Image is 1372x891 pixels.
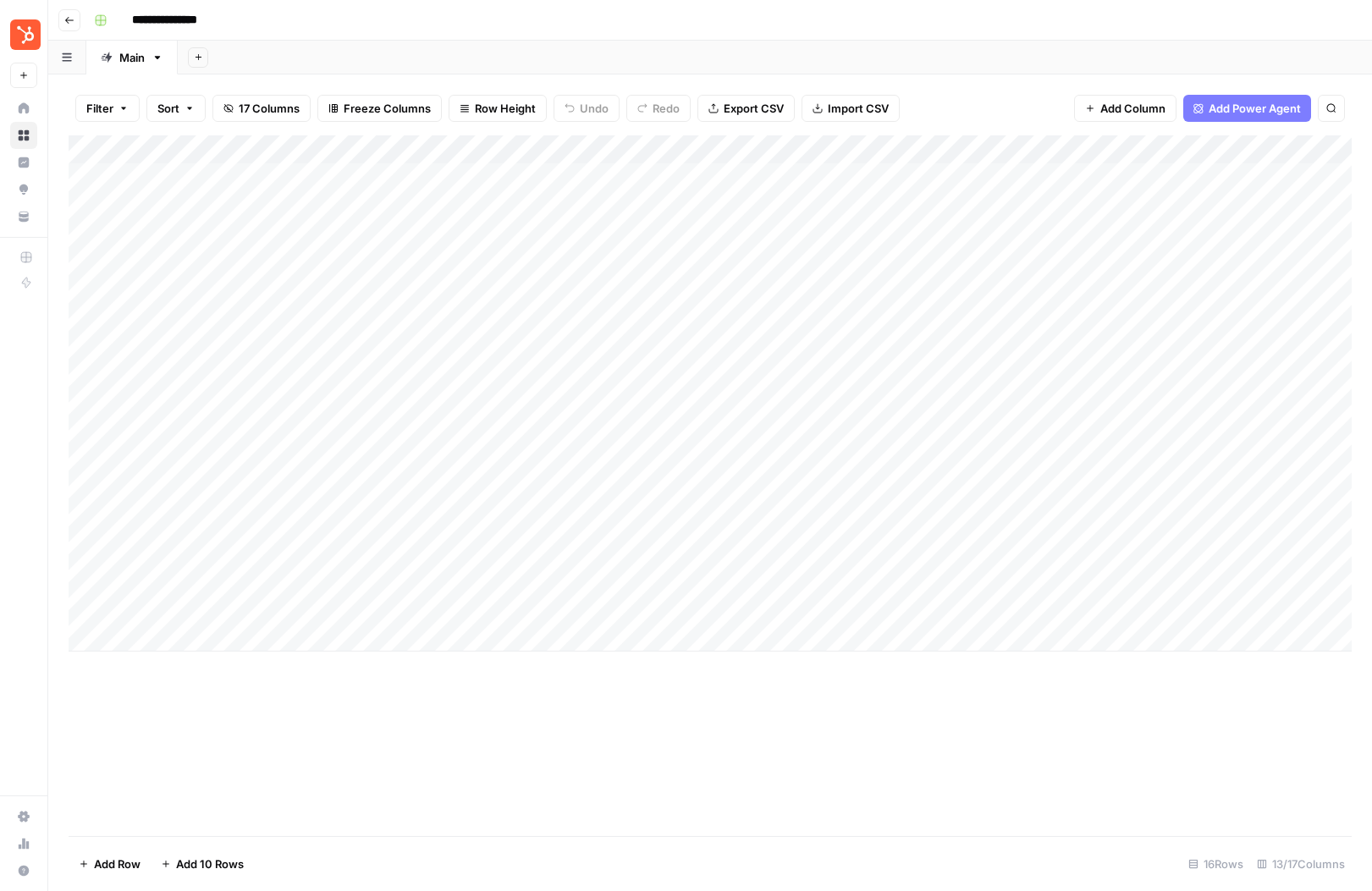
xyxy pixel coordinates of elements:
[1100,100,1165,117] span: Add Column
[10,857,37,884] button: Help + Support
[146,95,206,122] button: Sort
[239,100,300,117] span: 17 Columns
[10,203,37,230] a: Your Data
[86,100,113,117] span: Filter
[802,95,900,122] button: Import CSV
[212,95,311,122] button: 17 Columns
[10,149,37,176] a: Insights
[449,95,547,122] button: Row Height
[176,855,244,872] span: Add 10 Rows
[10,830,37,857] a: Usage
[1182,850,1250,877] div: 16 Rows
[697,95,795,122] button: Export CSV
[10,14,37,56] button: Workspace: Tortured AI Dept.
[1183,95,1311,122] button: Add Power Agent
[10,95,37,122] a: Home
[10,176,37,203] a: Opportunities
[94,855,141,872] span: Add Row
[75,95,140,122] button: Filter
[86,41,178,74] a: Main
[317,95,442,122] button: Freeze Columns
[157,100,179,117] span: Sort
[554,95,620,122] button: Undo
[10,19,41,50] img: Tortured AI Dept. Logo
[151,850,254,877] button: Add 10 Rows
[344,100,431,117] span: Freeze Columns
[580,100,609,117] span: Undo
[119,49,145,66] div: Main
[475,100,536,117] span: Row Height
[1074,95,1176,122] button: Add Column
[1250,850,1352,877] div: 13/17 Columns
[1209,100,1301,117] span: Add Power Agent
[828,100,889,117] span: Import CSV
[10,803,37,830] a: Settings
[69,850,151,877] button: Add Row
[626,95,691,122] button: Redo
[724,100,784,117] span: Export CSV
[10,122,37,149] a: Browse
[653,100,680,117] span: Redo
